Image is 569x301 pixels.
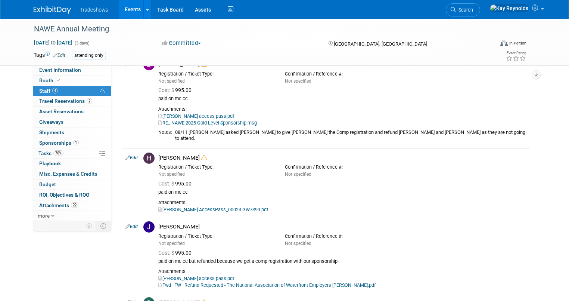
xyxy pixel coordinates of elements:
[33,148,111,159] a: Tasks70%
[33,107,111,117] a: Asset Reservations
[158,113,234,119] a: [PERSON_NAME] access pass.pdf
[158,120,257,126] a: RE_ NAWE 2025 Gold Level Sponsorship.msg
[506,51,526,55] div: Event Rating
[73,140,79,145] span: 1
[39,88,58,94] span: Staff
[158,87,195,93] span: 995.00
[39,160,61,166] span: Playbook
[125,62,138,67] a: Edit
[80,7,108,13] span: Tradeshows
[100,88,105,95] span: Potential Scheduling Conflict -- at least one attendee is tagged in another overlapping event.
[34,6,71,14] img: ExhibitDay
[446,3,480,16] a: Search
[456,7,473,13] span: Search
[125,155,138,160] a: Edit
[158,164,274,170] div: Registration / Ticket Type:
[158,250,195,256] span: 995.00
[96,221,111,231] td: Toggle Event Tabs
[158,172,185,177] span: Not specified
[33,179,111,190] a: Budget
[34,51,65,60] td: Tags
[158,200,527,206] div: Attachments:
[87,98,92,104] span: 2
[39,192,89,198] span: ROI, Objectives & ROO
[454,39,526,50] div: Event Format
[334,41,427,47] span: [GEOGRAPHIC_DATA], [GEOGRAPHIC_DATA]
[57,78,60,82] i: Booth reservation complete
[33,200,111,211] a: Attachments22
[509,40,526,46] div: In-Person
[33,169,111,179] a: Misc. Expenses & Credits
[285,172,311,177] span: Not specified
[490,4,529,12] img: Kay Reynolds
[39,119,63,125] span: Giveaways
[33,190,111,200] a: ROI, Objectives & ROO
[125,224,138,229] a: Edit
[143,221,155,233] img: J.jpg
[285,71,400,77] div: Confirmation / Reference #:
[83,221,96,231] td: Personalize Event Tab Strip
[158,250,175,256] span: Cost: $
[39,202,78,208] span: Attachments
[158,106,527,112] div: Attachments:
[158,258,527,265] div: paid on mc cc but refunded because we get a comp registration with our sponsorship
[158,276,234,281] a: [PERSON_NAME] access pass.pdf
[158,154,527,162] div: [PERSON_NAME]
[33,65,111,75] a: Event Information
[158,207,268,212] a: [PERSON_NAME] AccessPass_00023-GW7S99.pdf
[158,79,185,84] span: Not specified
[159,39,204,47] button: Committed
[71,202,78,208] span: 22
[38,213,50,219] span: more
[158,233,274,239] div: Registration / Ticket Type:
[50,40,57,46] span: to
[31,22,485,36] div: NAWE Annual Meeting
[53,53,65,58] a: Edit
[158,181,195,187] span: 995.00
[34,39,73,46] span: [DATE] [DATE]
[33,76,111,86] a: Booth
[285,241,311,246] span: Not specified
[39,129,64,135] span: Shipments
[39,108,84,114] span: Asset Reservations
[33,138,111,148] a: Sponsorships1
[39,171,97,177] span: Misc. Expenses & Credits
[158,223,527,230] div: [PERSON_NAME]
[158,268,527,274] div: Attachments:
[500,40,508,46] img: Format-Inperson.png
[285,233,400,239] div: Confirmation / Reference #:
[158,241,185,246] span: Not specified
[175,129,527,142] div: 08/11 [PERSON_NAME] asked [PERSON_NAME] to give [PERSON_NAME] the Comp registration and refund [P...
[33,117,111,127] a: Giveaways
[39,181,56,187] span: Budget
[39,67,81,73] span: Event Information
[285,79,311,84] span: Not specified
[158,129,172,135] div: Notes:
[33,96,111,106] a: Travel Reservations2
[33,128,111,138] a: Shipments
[158,96,527,102] div: paid on mc cc
[285,164,400,170] div: Confirmation / Reference #:
[38,150,63,156] span: Tasks
[74,41,90,46] span: (3 days)
[39,98,92,104] span: Travel Reservations
[33,86,111,96] a: Staff4
[52,88,58,93] span: 4
[33,159,111,169] a: Playbook
[201,155,207,160] i: Double-book Warning!
[39,140,79,146] span: Sponsorships
[158,282,376,288] a: Fwd_ FW_ Refund Requested - The National Association of Waterfront Employers [PERSON_NAME].pdf
[53,150,63,156] span: 70%
[72,52,106,59] div: attending only
[143,153,155,164] img: H.jpg
[158,87,175,93] span: Cost: $
[158,71,274,77] div: Registration / Ticket Type:
[158,189,527,196] div: paid on mc cc
[33,211,111,221] a: more
[158,181,175,187] span: Cost: $
[39,77,62,83] span: Booth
